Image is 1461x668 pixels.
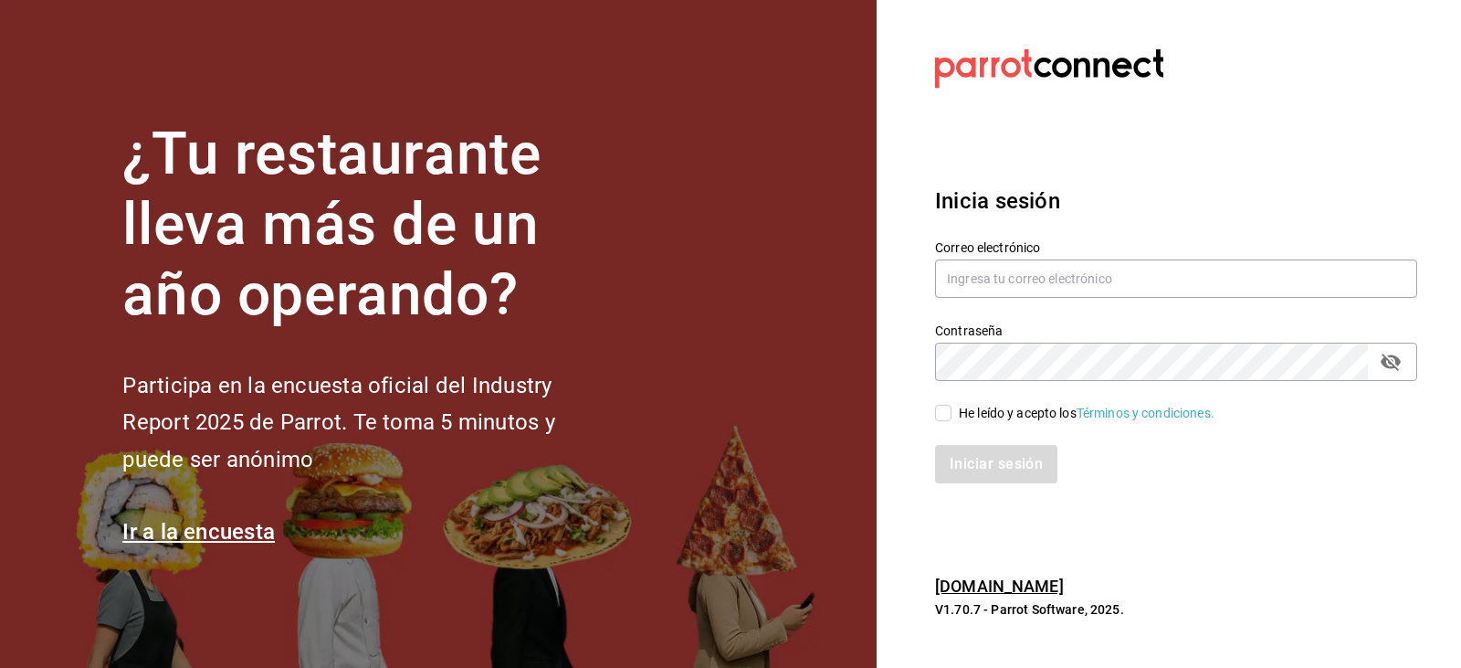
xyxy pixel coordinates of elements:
[935,260,1417,298] input: Ingresa tu correo electrónico
[935,600,1417,619] p: V1.70.7 - Parrot Software, 2025.
[1375,346,1406,377] button: passwordField
[1077,406,1214,420] a: Términos y condiciones.
[959,404,1214,423] div: He leído y acepto los
[122,120,615,330] h1: ¿Tu restaurante lleva más de un año operando?
[935,241,1417,254] label: Correo electrónico
[935,577,1064,596] a: [DOMAIN_NAME]
[935,324,1417,337] label: Contraseña
[122,519,275,545] a: Ir a la encuesta
[122,367,615,479] h2: Participa en la encuesta oficial del Industry Report 2025 de Parrot. Te toma 5 minutos y puede se...
[935,185,1417,217] h3: Inicia sesión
